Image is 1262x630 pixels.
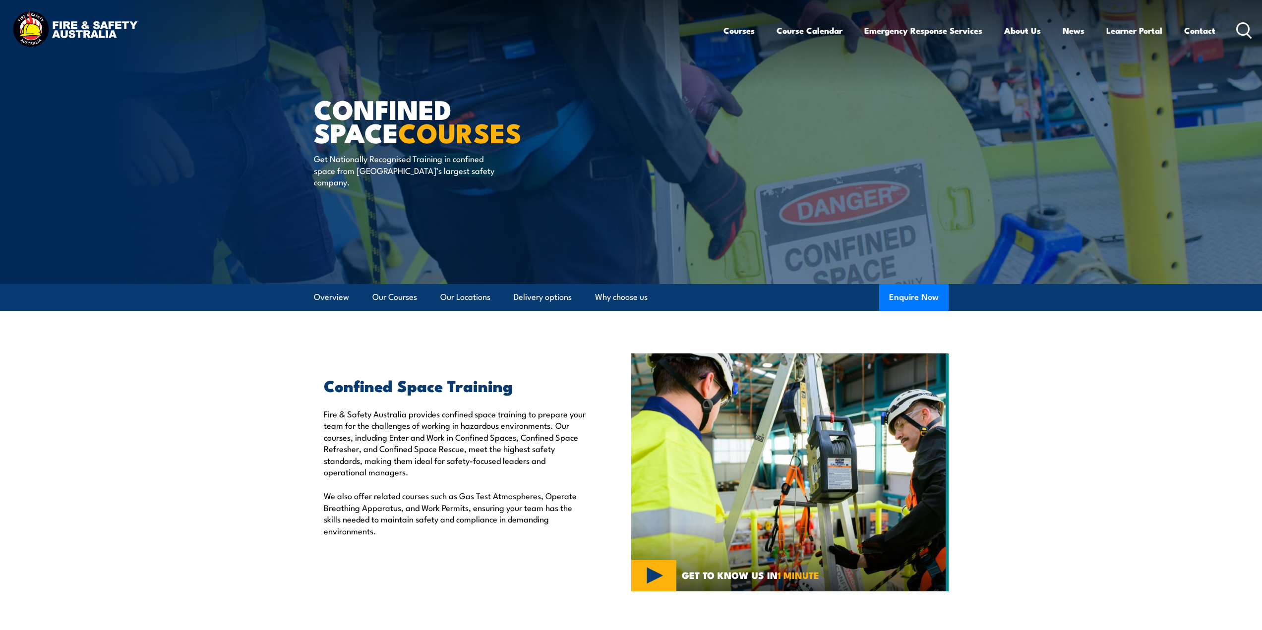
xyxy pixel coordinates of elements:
p: Get Nationally Recognised Training in confined space from [GEOGRAPHIC_DATA]’s largest safety comp... [314,153,495,187]
strong: 1 MINUTE [778,568,819,582]
a: Delivery options [514,284,572,310]
img: Confined Space Courses Australia [631,353,949,591]
span: GET TO KNOW US IN [682,571,819,579]
a: Contact [1184,17,1215,44]
a: Our Locations [440,284,490,310]
h1: Confined Space [314,97,559,143]
p: We also offer related courses such as Gas Test Atmospheres, Operate Breathing Apparatus, and Work... [324,490,586,536]
a: Overview [314,284,349,310]
a: Our Courses [372,284,417,310]
button: Enquire Now [879,284,949,311]
a: Why choose us [595,284,648,310]
a: Emergency Response Services [864,17,982,44]
a: Courses [723,17,755,44]
a: About Us [1004,17,1041,44]
a: News [1063,17,1084,44]
a: Course Calendar [777,17,842,44]
strong: COURSES [398,111,522,152]
a: Learner Portal [1106,17,1162,44]
h2: Confined Space Training [324,378,586,392]
p: Fire & Safety Australia provides confined space training to prepare your team for the challenges ... [324,408,586,477]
